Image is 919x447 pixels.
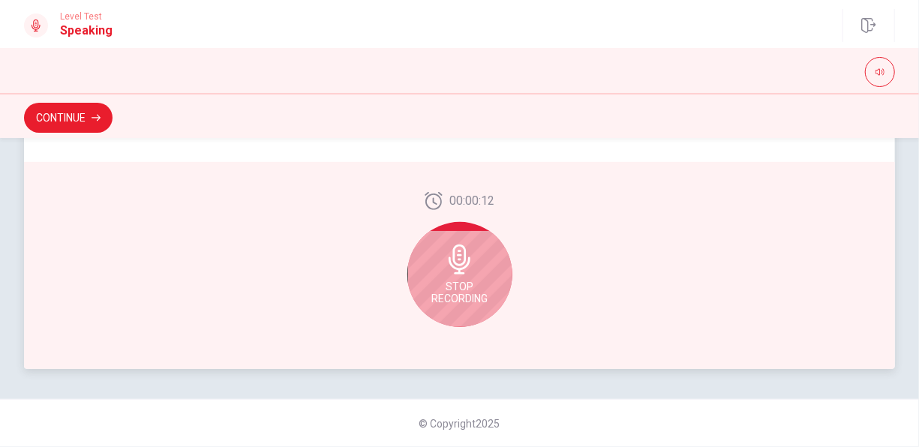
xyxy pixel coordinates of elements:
div: Stop Recording [407,222,512,327]
button: Continue [24,103,113,133]
span: 00:00:12 [449,192,494,210]
span: Stop Recording [431,280,488,304]
h1: Speaking [60,22,113,40]
span: Level Test [60,11,113,22]
span: © Copyright 2025 [419,418,500,430]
